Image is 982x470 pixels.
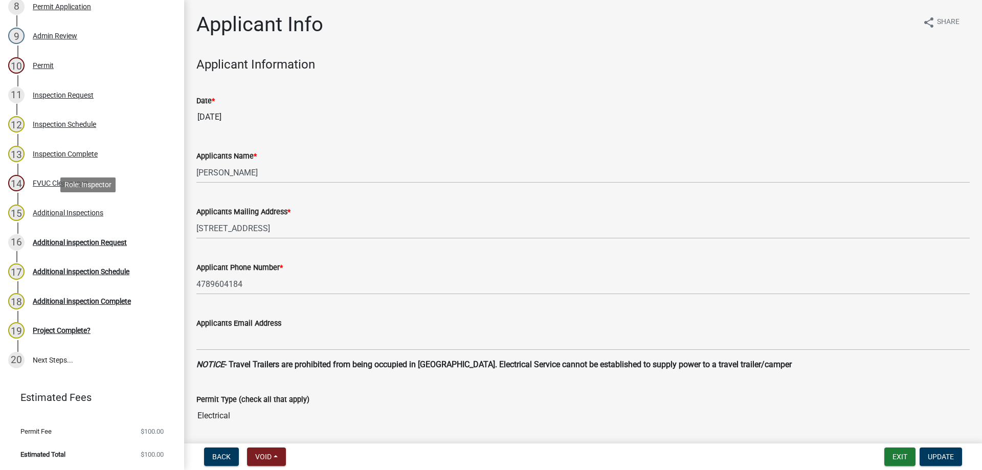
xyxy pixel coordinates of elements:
a: Estimated Fees [8,387,168,408]
h1: Applicant Info [196,12,323,37]
div: Role: Inspector [60,177,116,192]
div: Inspection Request [33,92,94,99]
span: Permit Fee [20,428,52,435]
div: Project Complete? [33,327,91,334]
div: 20 [8,352,25,368]
div: FVUC Cleanrance [33,180,88,187]
i: share [923,16,935,29]
div: 18 [8,293,25,309]
div: 10 [8,57,25,74]
span: $100.00 [141,428,164,435]
label: Permit Type (check all that apply) [196,396,309,404]
strong: - Travel Trailers are prohibited from being occupied in [GEOGRAPHIC_DATA]. Electrical Service can... [225,360,792,369]
div: 12 [8,116,25,132]
div: 11 [8,87,25,103]
div: 15 [8,205,25,221]
label: Date [196,98,215,105]
div: Permit [33,62,54,69]
div: Additional Inspections [33,209,103,216]
div: Inspection Schedule [33,121,96,128]
div: 17 [8,263,25,280]
label: Applicants Name [196,153,257,160]
span: Estimated Total [20,451,65,458]
div: Additional inspection Schedule [33,268,129,275]
strong: NOTICE [196,360,225,369]
span: $100.00 [141,451,164,458]
label: Applicants Mailing Address [196,209,291,216]
h4: Applicant Information [196,57,970,72]
span: Update [928,453,954,461]
button: Back [204,447,239,466]
div: 14 [8,175,25,191]
div: Permit Application [33,3,91,10]
label: Applicants Email Address [196,320,281,327]
button: Update [920,447,962,466]
span: Back [212,453,231,461]
div: 9 [8,28,25,44]
div: 19 [8,322,25,339]
div: Additional inspection Request [33,239,127,246]
div: 13 [8,146,25,162]
div: Additional inspection Complete [33,298,131,305]
button: shareShare [914,12,968,32]
span: Void [255,453,272,461]
div: Admin Review [33,32,77,39]
button: Void [247,447,286,466]
label: Applicant Phone Number [196,264,283,272]
button: Exit [884,447,916,466]
span: Share [937,16,959,29]
div: Inspection Complete [33,150,98,158]
div: 16 [8,234,25,251]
